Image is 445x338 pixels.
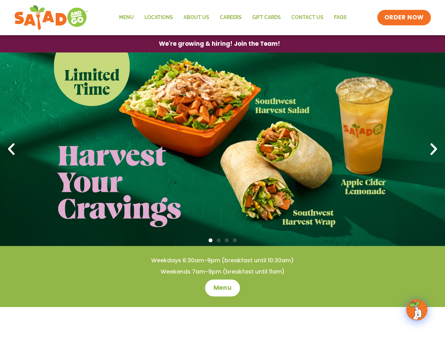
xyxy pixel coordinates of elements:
span: Menu [214,284,231,292]
a: Contact Us [286,10,329,26]
img: wpChatIcon [407,300,427,320]
nav: Menu [114,10,352,26]
h4: Weekdays 6:30am-9pm (breakfast until 10:30am) [14,257,431,264]
a: GIFT CARDS [247,10,286,26]
span: Go to slide 3 [225,238,229,242]
a: We're growing & hiring! Join the Team! [148,36,291,52]
div: Next slide [426,142,441,157]
span: Go to slide 2 [217,238,221,242]
a: Careers [215,10,247,26]
h4: Weekends 7am-9pm (breakfast until 11am) [14,268,431,276]
img: new-SAG-logo-768×292 [14,4,88,32]
span: Go to slide 4 [233,238,237,242]
a: Menu [114,10,139,26]
a: Locations [139,10,178,26]
span: Go to slide 1 [209,238,212,242]
div: Previous slide [4,142,19,157]
span: We're growing & hiring! Join the Team! [159,41,280,47]
a: Menu [205,280,240,296]
span: ORDER NOW [384,13,424,22]
a: FAQs [329,10,352,26]
a: About Us [178,10,215,26]
a: ORDER NOW [377,10,431,25]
